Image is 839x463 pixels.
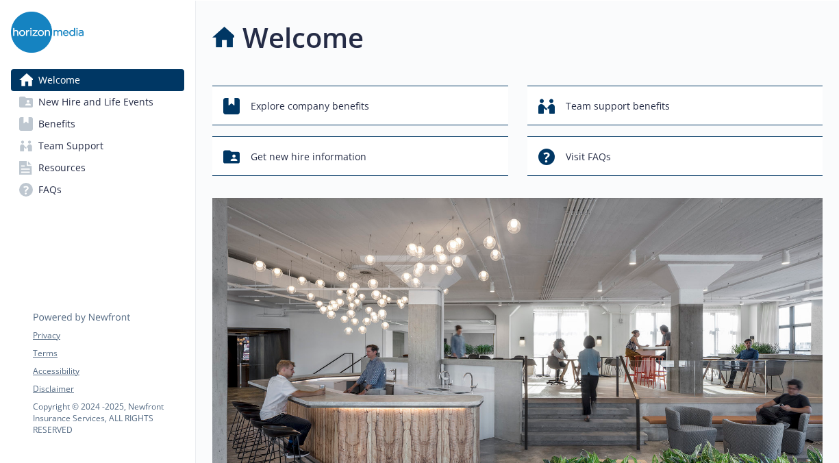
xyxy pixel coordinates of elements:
[251,144,366,170] span: Get new hire information
[527,136,823,176] button: Visit FAQs
[33,329,184,342] a: Privacy
[251,93,369,119] span: Explore company benefits
[11,135,184,157] a: Team Support
[11,157,184,179] a: Resources
[212,86,508,125] button: Explore company benefits
[38,135,103,157] span: Team Support
[38,113,75,135] span: Benefits
[33,365,184,377] a: Accessibility
[11,91,184,113] a: New Hire and Life Events
[527,86,823,125] button: Team support benefits
[33,347,184,360] a: Terms
[11,113,184,135] a: Benefits
[33,383,184,395] a: Disclaimer
[38,91,153,113] span: New Hire and Life Events
[38,69,80,91] span: Welcome
[566,93,670,119] span: Team support benefits
[33,401,184,436] p: Copyright © 2024 - 2025 , Newfront Insurance Services, ALL RIGHTS RESERVED
[11,69,184,91] a: Welcome
[566,144,611,170] span: Visit FAQs
[11,179,184,201] a: FAQs
[212,136,508,176] button: Get new hire information
[38,179,62,201] span: FAQs
[242,17,364,58] h1: Welcome
[38,157,86,179] span: Resources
